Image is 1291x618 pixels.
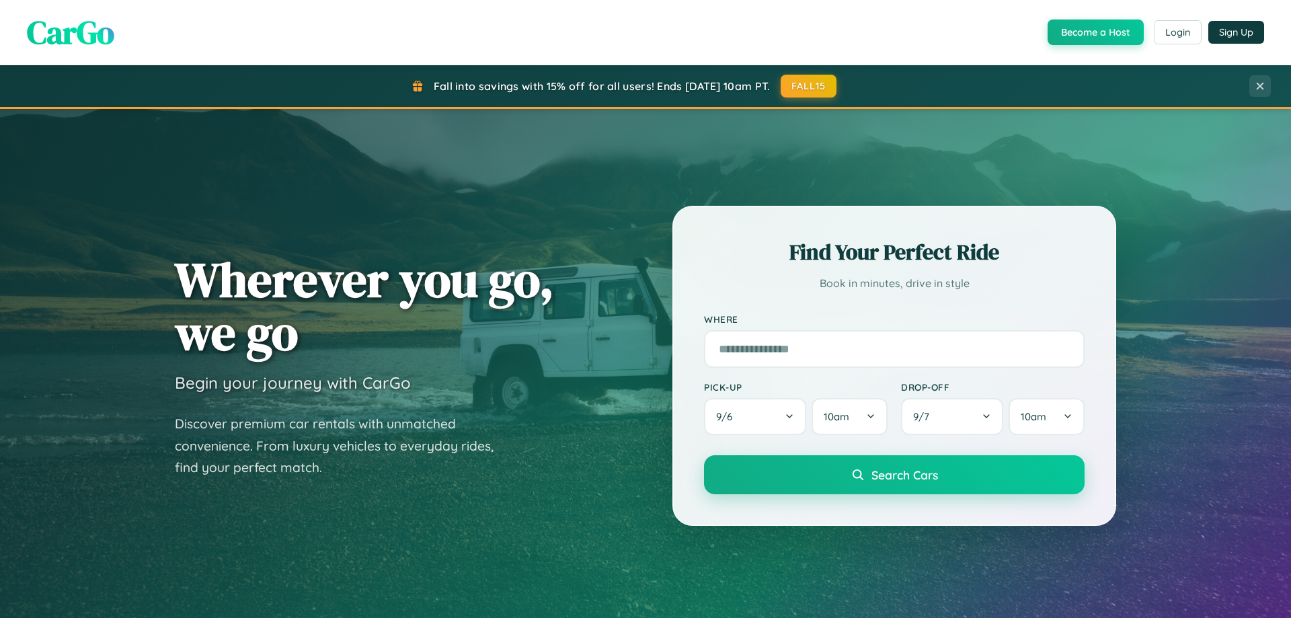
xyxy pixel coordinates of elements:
[704,313,1085,325] label: Where
[704,398,806,435] button: 9/6
[1208,21,1264,44] button: Sign Up
[901,381,1085,393] label: Drop-off
[913,410,936,423] span: 9 / 7
[1154,20,1202,44] button: Login
[175,373,411,393] h3: Begin your journey with CarGo
[871,467,938,482] span: Search Cars
[1021,410,1046,423] span: 10am
[901,398,1003,435] button: 9/7
[175,413,511,479] p: Discover premium car rentals with unmatched convenience. From luxury vehicles to everyday rides, ...
[704,455,1085,494] button: Search Cars
[1048,20,1144,45] button: Become a Host
[704,274,1085,293] p: Book in minutes, drive in style
[781,75,837,98] button: FALL15
[27,10,114,54] span: CarGo
[824,410,849,423] span: 10am
[704,381,888,393] label: Pick-up
[812,398,888,435] button: 10am
[175,253,554,359] h1: Wherever you go, we go
[716,410,739,423] span: 9 / 6
[1009,398,1085,435] button: 10am
[704,237,1085,267] h2: Find Your Perfect Ride
[434,79,771,93] span: Fall into savings with 15% off for all users! Ends [DATE] 10am PT.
